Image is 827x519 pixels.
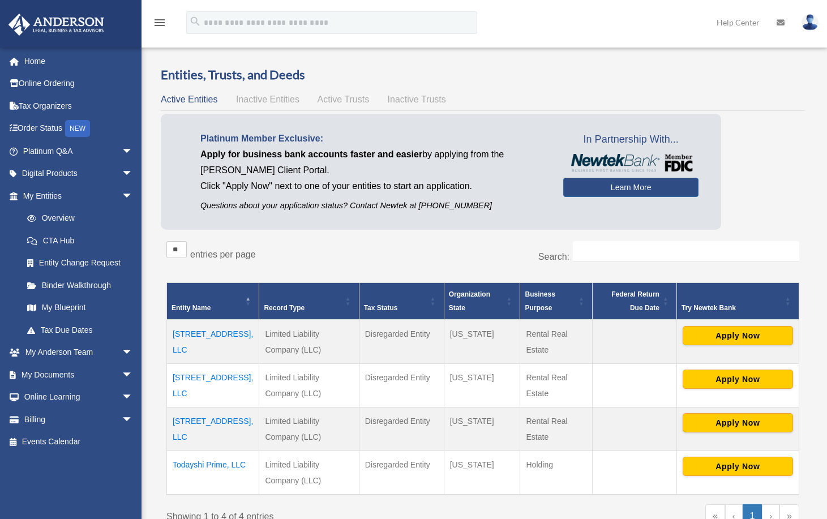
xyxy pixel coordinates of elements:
span: arrow_drop_down [122,386,144,409]
span: arrow_drop_down [122,185,144,208]
td: Disregarded Entity [359,320,444,364]
td: [STREET_ADDRESS], LLC [167,320,259,364]
span: Inactive Entities [236,95,299,104]
a: My Blueprint [16,297,144,319]
button: Apply Now [683,370,793,389]
p: Questions about your application status? Contact Newtek at [PHONE_NUMBER] [200,199,546,213]
span: Active Trusts [318,95,370,104]
td: [STREET_ADDRESS], LLC [167,364,259,408]
label: entries per page [190,250,256,259]
th: Federal Return Due Date: Activate to sort [593,283,677,320]
span: Federal Return Due Date [611,290,659,312]
a: Home [8,50,150,72]
a: CTA Hub [16,229,144,252]
td: Rental Real Estate [520,364,593,408]
span: Active Entities [161,95,217,104]
h3: Entities, Trusts, and Deeds [161,66,805,84]
i: search [189,15,202,28]
td: [US_STATE] [444,451,520,495]
a: Overview [16,207,139,230]
th: Tax Status: Activate to sort [359,283,444,320]
td: Holding [520,451,593,495]
div: NEW [65,120,90,137]
a: My Anderson Teamarrow_drop_down [8,341,150,364]
a: Tax Organizers [8,95,150,117]
span: arrow_drop_down [122,162,144,186]
img: NewtekBankLogoSM.png [569,154,693,172]
span: arrow_drop_down [122,408,144,431]
td: Limited Liability Company (LLC) [259,408,359,451]
a: Online Ordering [8,72,150,95]
img: Anderson Advisors Platinum Portal [5,14,108,36]
div: Try Newtek Bank [682,301,782,315]
span: arrow_drop_down [122,140,144,163]
td: Limited Liability Company (LLC) [259,320,359,364]
td: Disregarded Entity [359,364,444,408]
td: [US_STATE] [444,408,520,451]
label: Search: [538,252,569,261]
a: Billingarrow_drop_down [8,408,150,431]
button: Apply Now [683,326,793,345]
td: [US_STATE] [444,320,520,364]
a: Learn More [563,178,699,197]
th: Entity Name: Activate to invert sorting [167,283,259,320]
i: menu [153,16,166,29]
th: Record Type: Activate to sort [259,283,359,320]
p: by applying from the [PERSON_NAME] Client Portal. [200,147,546,178]
span: Record Type [264,304,305,312]
a: My Documentsarrow_drop_down [8,363,150,386]
td: [STREET_ADDRESS], LLC [167,408,259,451]
td: Disregarded Entity [359,408,444,451]
span: In Partnership With... [563,131,699,149]
td: [US_STATE] [444,364,520,408]
td: Disregarded Entity [359,451,444,495]
span: Inactive Trusts [388,95,446,104]
a: Online Learningarrow_drop_down [8,386,150,409]
a: Entity Change Request [16,252,144,274]
a: Platinum Q&Aarrow_drop_down [8,140,150,162]
a: My Entitiesarrow_drop_down [8,185,144,207]
p: Platinum Member Exclusive: [200,131,546,147]
a: Tax Due Dates [16,319,144,341]
th: Organization State: Activate to sort [444,283,520,320]
a: Binder Walkthrough [16,274,144,297]
p: Click "Apply Now" next to one of your entities to start an application. [200,178,546,194]
span: arrow_drop_down [122,363,144,387]
span: Apply for business bank accounts faster and easier [200,149,422,159]
img: User Pic [802,14,819,31]
a: Events Calendar [8,431,150,453]
a: Digital Productsarrow_drop_down [8,162,150,185]
a: Order StatusNEW [8,117,150,140]
th: Business Purpose: Activate to sort [520,283,593,320]
span: arrow_drop_down [122,341,144,364]
button: Apply Now [683,457,793,476]
td: Limited Liability Company (LLC) [259,364,359,408]
span: Organization State [449,290,490,312]
span: Business Purpose [525,290,555,312]
span: Entity Name [172,304,211,312]
a: menu [153,20,166,29]
td: Rental Real Estate [520,320,593,364]
th: Try Newtek Bank : Activate to sort [676,283,799,320]
span: Tax Status [364,304,398,312]
button: Apply Now [683,413,793,432]
td: Todayshi Prime, LLC [167,451,259,495]
td: Rental Real Estate [520,408,593,451]
td: Limited Liability Company (LLC) [259,451,359,495]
